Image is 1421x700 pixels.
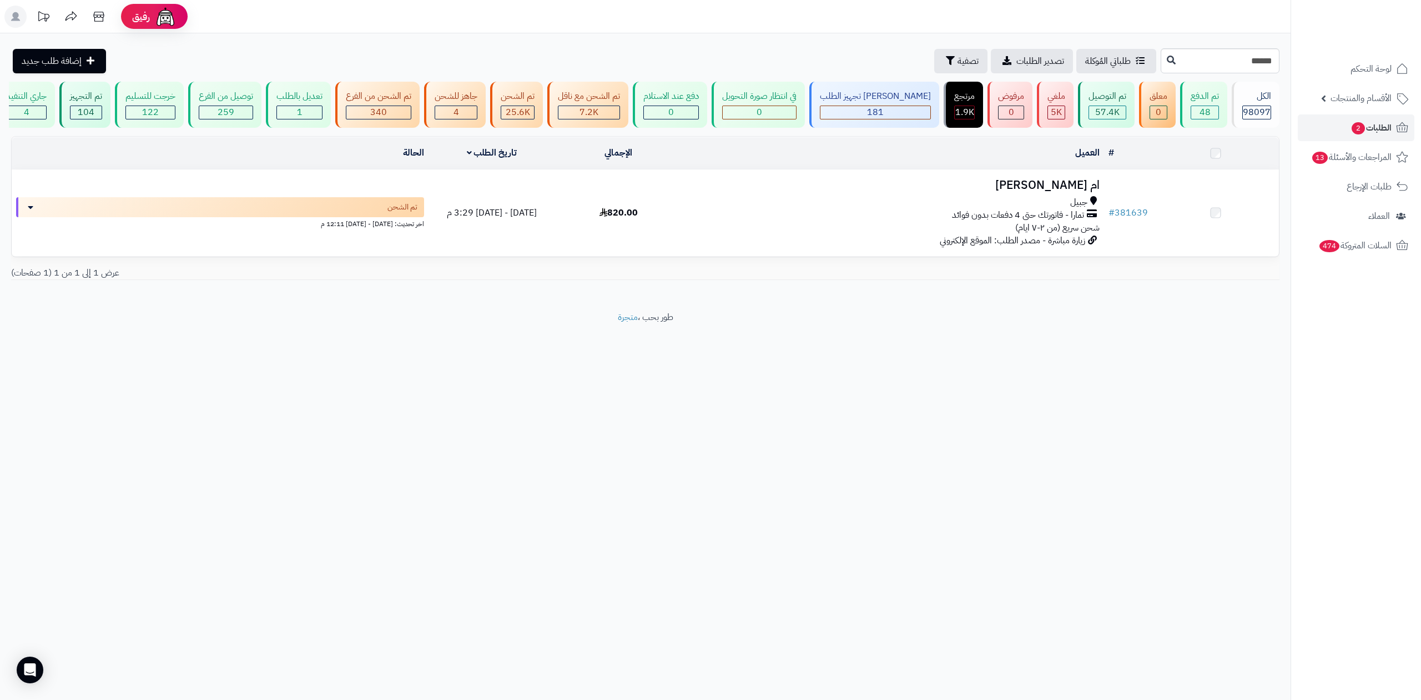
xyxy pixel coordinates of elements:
[1047,90,1065,103] div: ملغي
[955,106,974,119] div: 1871
[6,90,47,103] div: جاري التنفيذ
[1048,106,1065,119] div: 5028
[952,209,1084,222] span: تمارا - فاتورتك حتى 4 دفعات بدون فوائد
[820,106,930,119] div: 181
[1178,82,1229,128] a: تم الدفع 48
[558,106,619,119] div: 7222
[599,206,638,219] span: 820.00
[488,82,545,128] a: تم الشحن 25.6K
[142,106,159,119] span: 122
[1085,54,1131,68] span: طلباتي المُوكلة
[1331,91,1392,106] span: الأقسام والمنتجات
[346,90,411,103] div: تم الشحن من الفرع
[998,90,1024,103] div: مرفوض
[29,6,57,31] a: تحديثات المنصة
[1298,173,1414,200] a: طلبات الإرجاع
[333,82,422,128] a: تم الشحن من الفرع 340
[1150,90,1167,103] div: معلق
[1108,206,1148,219] a: #381639
[199,106,253,119] div: 259
[297,106,303,119] span: 1
[934,49,987,73] button: تصفية
[1229,82,1282,128] a: الكل98097
[1035,82,1076,128] a: ملغي 5K
[186,82,264,128] a: توصيل من الفرع 259
[807,82,941,128] a: [PERSON_NAME] تجهيز الطلب 181
[1191,90,1219,103] div: تم الدفع
[1346,8,1410,32] img: logo-2.png
[1298,203,1414,229] a: العملاء
[757,106,762,119] span: 0
[1312,152,1328,164] span: 13
[467,146,517,159] a: تاريخ الطلب
[1070,196,1087,209] span: جبيل
[276,90,323,103] div: تعديل بالطلب
[1108,146,1114,159] a: #
[1009,106,1014,119] span: 0
[668,106,674,119] span: 0
[506,106,530,119] span: 25.6K
[264,82,333,128] a: تعديل بالطلب 1
[1108,206,1115,219] span: #
[1298,144,1414,171] a: المراجعات والأسئلة13
[1298,232,1414,259] a: السلات المتروكة474
[985,82,1035,128] a: مرفوض 0
[867,106,884,119] span: 181
[154,6,177,28] img: ai-face.png
[643,90,699,103] div: دفع عند الاستلام
[631,82,709,128] a: دفع عند الاستلام 0
[1351,120,1392,136] span: الطلبات
[1298,56,1414,82] a: لوحة التحكم
[723,106,796,119] div: 0
[1243,106,1271,119] span: 98097
[1318,238,1392,253] span: السلات المتروكة
[940,234,1085,247] span: زيارة مباشرة - مصدر الطلب: الموقع الإلكتروني
[1076,82,1137,128] a: تم التوصيل 57.4K
[820,90,931,103] div: [PERSON_NAME] تجهيز الطلب
[501,106,534,119] div: 25560
[686,179,1099,192] h3: ام [PERSON_NAME]
[991,49,1073,73] a: تصدير الطلبات
[1311,149,1392,165] span: المراجعات والأسئلة
[1298,114,1414,141] a: الطلبات2
[125,90,175,103] div: خرجت للتسليم
[1051,106,1062,119] span: 5K
[1076,49,1156,73] a: طلباتي المُوكلة
[644,106,698,119] div: 0
[954,90,975,103] div: مرتجع
[16,217,424,229] div: اخر تحديث: [DATE] - [DATE] 12:11 م
[3,267,646,279] div: عرض 1 إلى 1 من 1 (1 صفحات)
[57,82,113,128] a: تم التجهيز 104
[1242,90,1271,103] div: الكل
[22,54,82,68] span: إضافة طلب جديد
[126,106,175,119] div: 122
[1368,208,1390,224] span: العملاء
[70,90,102,103] div: تم التجهيز
[422,82,488,128] a: جاهز للشحن 4
[1137,82,1178,128] a: معلق 0
[558,90,620,103] div: تم الشحن مع ناقل
[941,82,985,128] a: مرتجع 1.9K
[709,82,807,128] a: في انتظار صورة التحويل 0
[435,106,477,119] div: 4
[955,106,974,119] span: 1.9K
[1191,106,1218,119] div: 48
[1347,179,1392,194] span: طلبات الإرجاع
[618,311,638,324] a: متجرة
[1156,106,1161,119] span: 0
[403,146,424,159] a: الحالة
[132,10,150,23] span: رفيق
[218,106,234,119] span: 259
[722,90,797,103] div: في انتظار صورة التحويل
[958,54,979,68] span: تصفية
[13,49,106,73] a: إضافة طلب جديد
[1075,146,1100,159] a: العميل
[1089,106,1126,119] div: 57353
[78,106,94,119] span: 104
[604,146,632,159] a: الإجمالي
[453,106,459,119] span: 4
[7,106,46,119] div: 4
[387,202,417,213] span: تم الشحن
[370,106,387,119] span: 340
[545,82,631,128] a: تم الشحن مع ناقل 7.2K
